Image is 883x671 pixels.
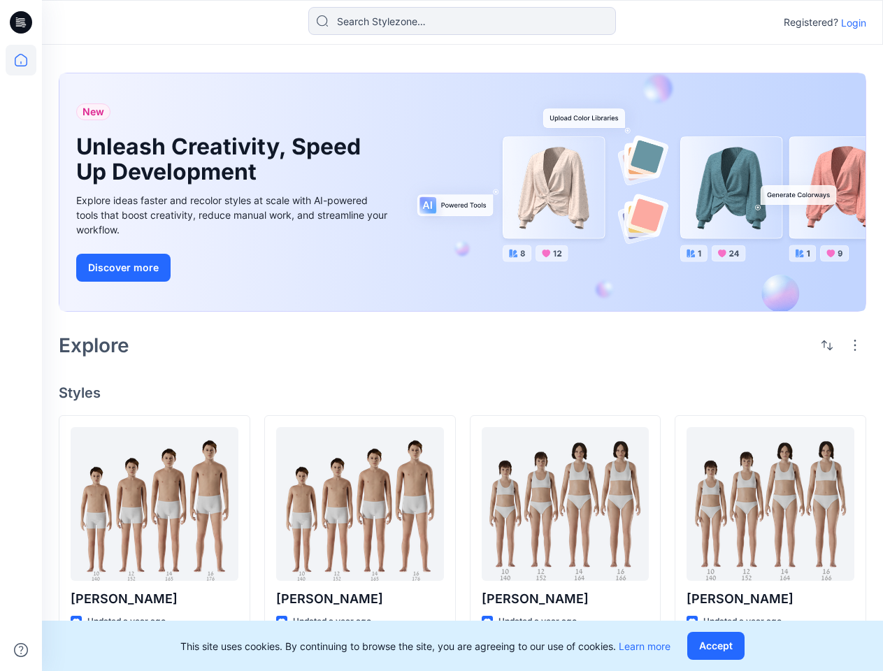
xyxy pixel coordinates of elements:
p: Updated a year ago [87,614,166,629]
a: Brenda [482,427,649,581]
a: Learn more [619,640,670,652]
input: Search Stylezone… [308,7,616,35]
a: Brandon [71,427,238,581]
p: Login [841,15,866,30]
p: Updated a year ago [703,614,782,629]
h1: Unleash Creativity, Speed Up Development [76,134,370,185]
p: Registered? [784,14,838,31]
p: This site uses cookies. By continuing to browse the site, you are agreeing to our use of cookies. [180,639,670,654]
div: Explore ideas faster and recolor styles at scale with AI-powered tools that boost creativity, red... [76,193,391,237]
p: Updated a year ago [498,614,577,629]
p: [PERSON_NAME] [687,589,854,609]
button: Accept [687,632,745,660]
h2: Explore [59,334,129,356]
h4: Styles [59,384,866,401]
p: [PERSON_NAME] [71,589,238,609]
a: Discover more [76,254,391,282]
span: New [82,103,104,120]
a: Brandon [276,427,444,581]
p: [PERSON_NAME] [482,589,649,609]
a: Brenda [687,427,854,581]
p: [PERSON_NAME] [276,589,444,609]
button: Discover more [76,254,171,282]
p: Updated a year ago [293,614,371,629]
